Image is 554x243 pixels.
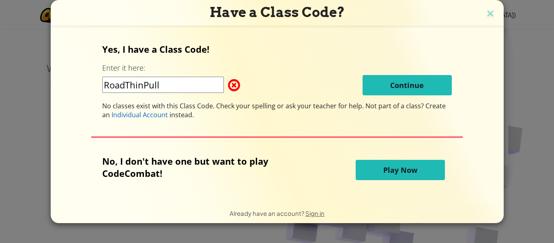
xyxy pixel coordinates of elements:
span: instead. [168,110,194,119]
span: Already have an account? [230,209,305,217]
label: Enter it here: [102,63,145,73]
button: Play Now [356,160,445,180]
p: Yes, I have a Class Code! [102,43,452,55]
img: close icon [485,8,496,20]
span: Have a Class Code? [210,4,345,20]
a: Sign in [305,209,324,217]
span: Individual Account [112,110,168,119]
span: Play Now [383,165,417,175]
button: Continue [363,75,452,95]
span: Continue [390,80,424,90]
p: No, I don't have one but want to play CodeCombat! [102,155,308,179]
span: No classes exist with this Class Code. Check your spelling or ask your teacher for help. [102,101,365,110]
span: Not part of a class? Create an [102,101,446,119]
